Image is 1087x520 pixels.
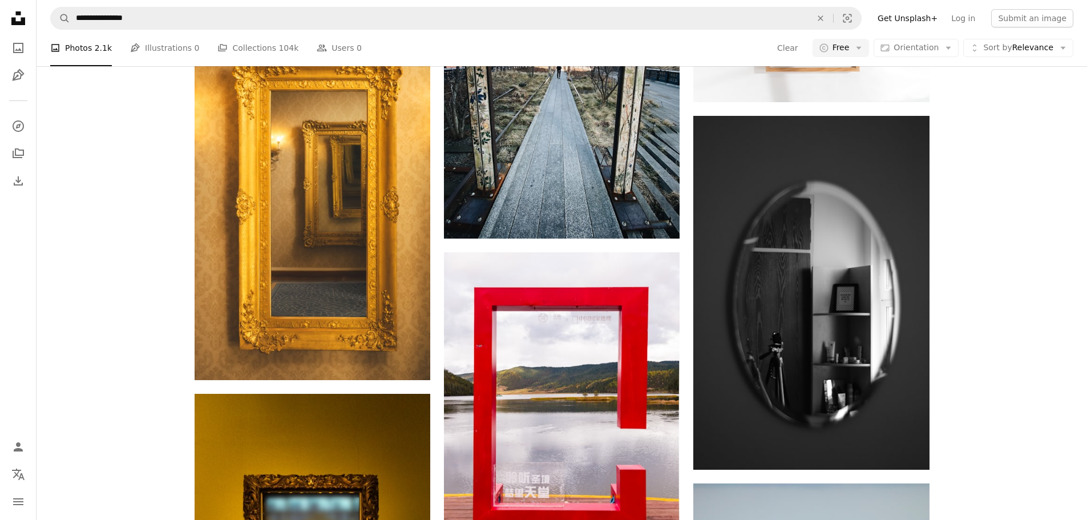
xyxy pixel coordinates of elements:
[195,26,430,380] img: A gold framed mirror hanging on a wall
[871,9,944,27] a: Get Unsplash+
[444,398,680,409] a: a red frame sitting on top of a wooden pier
[693,288,929,298] a: grayscale photo of man standing in front of mirror
[991,9,1073,27] button: Submit an image
[51,7,70,29] button: Search Unsplash
[7,7,30,32] a: Home — Unsplash
[217,30,298,66] a: Collections 104k
[834,7,861,29] button: Visual search
[130,30,199,66] a: Illustrations 0
[50,7,862,30] form: Find visuals sitewide
[7,490,30,513] button: Menu
[7,37,30,59] a: Photos
[963,39,1073,57] button: Sort byRelevance
[693,116,929,470] img: grayscale photo of man standing in front of mirror
[357,42,362,54] span: 0
[833,42,850,54] span: Free
[7,142,30,165] a: Collections
[7,436,30,458] a: Log in / Sign up
[983,43,1012,52] span: Sort by
[874,39,959,57] button: Orientation
[7,170,30,192] a: Download History
[195,197,430,208] a: A gold framed mirror hanging on a wall
[278,42,298,54] span: 104k
[444,76,680,86] a: brown wooden frame on brown wooden floor
[7,115,30,138] a: Explore
[317,30,362,66] a: Users 0
[808,7,833,29] button: Clear
[944,9,982,27] a: Log in
[983,42,1053,54] span: Relevance
[195,42,200,54] span: 0
[894,43,939,52] span: Orientation
[7,463,30,486] button: Language
[777,39,799,57] button: Clear
[7,64,30,87] a: Illustrations
[813,39,870,57] button: Free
